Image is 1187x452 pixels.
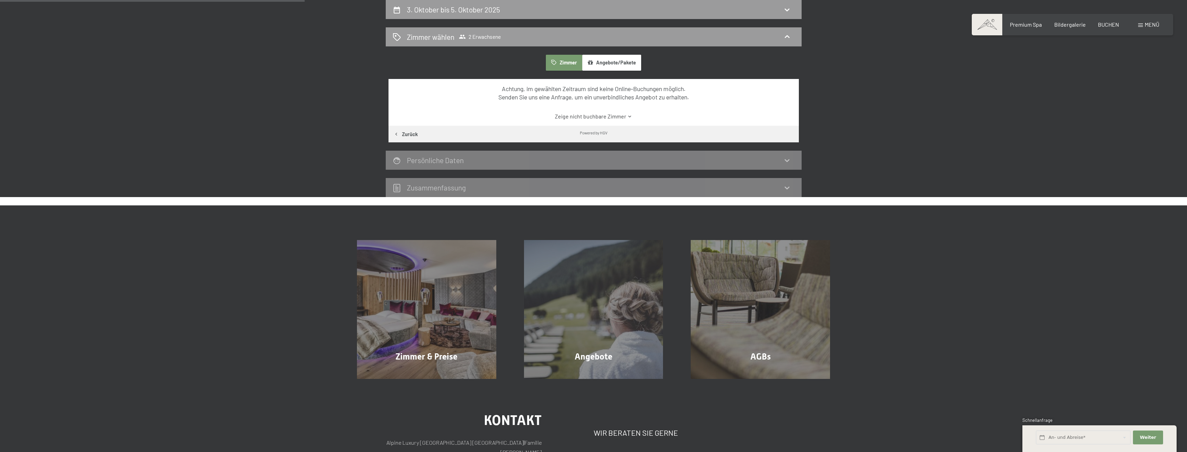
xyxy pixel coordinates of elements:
[582,55,641,71] button: Angebote/Pakete
[407,156,464,165] h2: Persönliche Daten
[594,428,678,437] span: Wir beraten Sie gerne
[510,240,677,379] a: Buchung Angebote
[1054,21,1086,28] a: Bildergalerie
[1133,431,1163,445] button: Weiter
[1022,417,1053,423] span: Schnellanfrage
[546,55,582,71] button: Zimmer
[575,352,612,362] span: Angebote
[407,32,454,42] h2: Zimmer wählen
[1010,21,1042,28] a: Premium Spa
[580,130,608,135] div: Powered by HGV
[677,240,844,379] a: Buchung AGBs
[407,5,500,14] h2: 3. Oktober bis 5. Oktober 2025
[407,183,466,192] h2: Zusammen­fassung
[343,240,510,379] a: Buchung Zimmer & Preise
[401,85,786,101] div: Achtung, im gewählten Zeitraum sind keine Online-Buchungen möglich. Senden Sie uns eine Anfrage, ...
[1140,434,1156,441] span: Weiter
[401,113,786,120] a: Zeige nicht buchbare Zimmer
[459,33,501,40] span: 2 Erwachsene
[395,352,457,362] span: Zimmer & Preise
[750,352,771,362] span: AGBs
[484,412,542,428] span: Kontakt
[1098,21,1119,28] a: BUCHEN
[1145,21,1159,28] span: Menü
[389,126,423,142] button: Zurück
